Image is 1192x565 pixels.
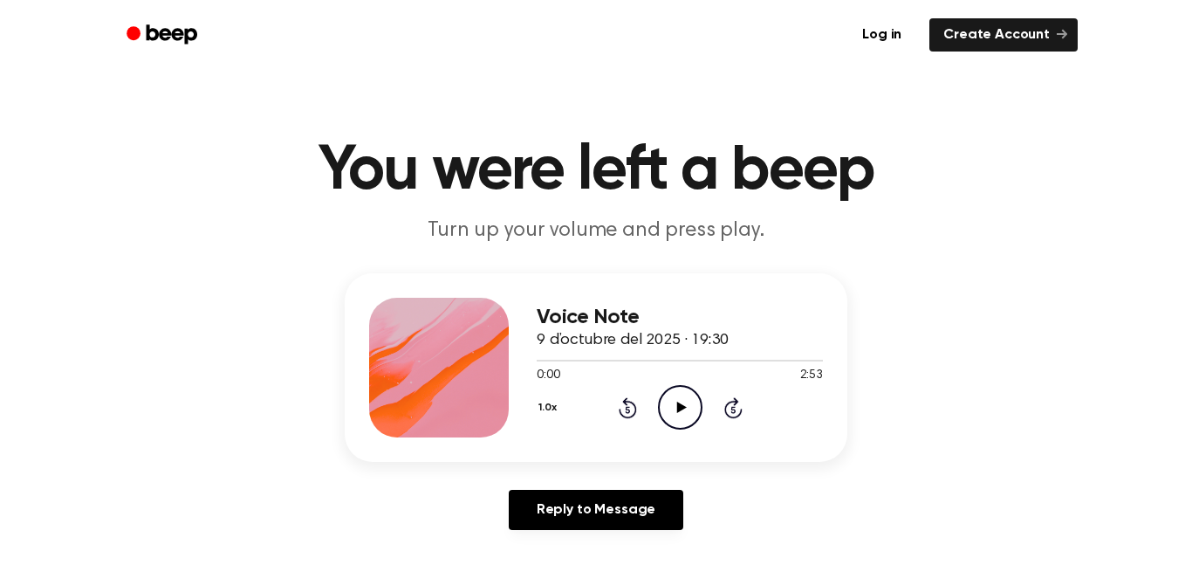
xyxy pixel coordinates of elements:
[845,15,919,55] a: Log in
[537,393,563,423] button: 1.0x
[929,18,1078,52] a: Create Account
[537,333,729,348] span: 9 d’octubre del 2025 · 19:30
[509,490,683,530] a: Reply to Message
[114,18,213,52] a: Beep
[261,217,931,245] p: Turn up your volume and press play.
[800,367,823,385] span: 2:53
[537,306,823,329] h3: Voice Note
[149,140,1043,203] h1: You were left a beep
[537,367,559,385] span: 0:00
